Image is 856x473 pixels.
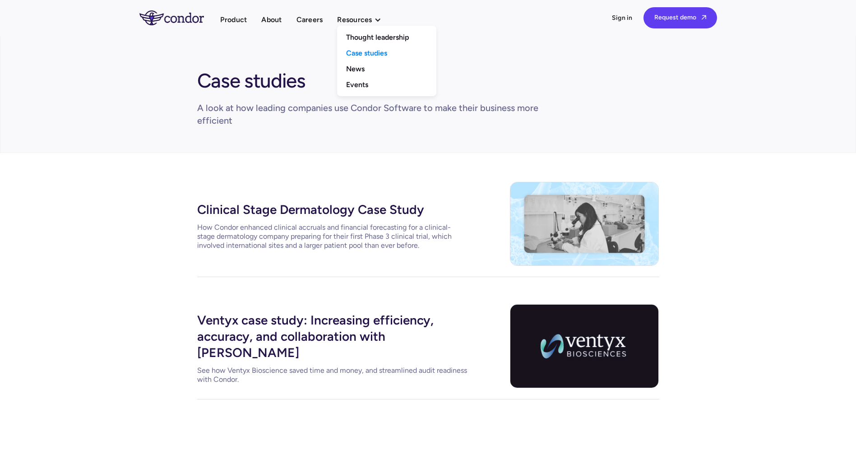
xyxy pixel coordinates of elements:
[197,198,468,250] a: Clinical Stage Dermatology Case StudyHow Condor enhanced clinical accruals and financial forecast...
[197,366,468,384] div: See how Ventyx Bioscience saved time and money, and streamlined audit readiness with Condor.
[197,308,468,384] a: Ventyx case study: Increasing efficiency, accuracy, and collaboration with [PERSON_NAME]See how V...
[197,198,468,219] div: Clinical Stage Dermatology Case Study
[702,14,706,20] span: 
[197,308,468,362] div: Ventyx case study: Increasing efficiency, accuracy, and collaboration with [PERSON_NAME]
[337,26,436,96] nav: Resources
[337,61,436,77] a: News
[261,14,282,26] a: About
[612,14,633,23] a: Sign in
[197,223,468,250] div: How Condor enhanced clinical accruals and financial forecasting for a clinical-stage dermatology ...
[220,14,247,26] a: Product
[197,102,544,127] div: A look at how leading companies use Condor Software to make their business more efficient
[337,14,372,26] div: Resources
[337,29,436,45] a: Thought leadership
[643,7,717,28] a: Request demo
[197,65,305,93] h1: Case studies
[139,10,220,25] a: home
[337,14,390,26] div: Resources
[337,45,436,61] a: Case studies
[296,14,323,26] a: Careers
[337,77,436,93] a: Events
